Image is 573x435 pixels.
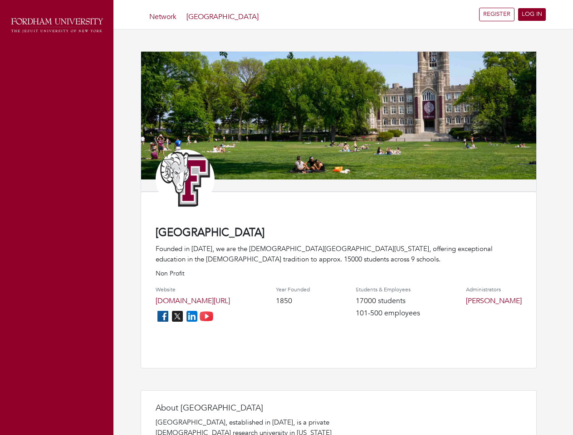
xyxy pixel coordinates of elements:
[199,309,214,324] img: youtube_icon-fc3c61c8c22f3cdcae68f2f17984f5f016928f0ca0694dd5da90beefb88aa45e.png
[466,286,522,293] h4: Administrators
[156,403,337,413] h4: About [GEOGRAPHIC_DATA]
[518,8,546,21] a: LOG IN
[9,16,104,35] img: fordham_logo.png
[141,52,536,179] img: 683a5b8e835635248a5481166db1a0f398a14ab9.jpg
[156,244,522,264] div: Founded in [DATE], we are the [DEMOGRAPHIC_DATA][GEOGRAPHIC_DATA][US_STATE], offering exceptional...
[156,150,215,208] img: Athletic_Logo_Primary_Letter_Mark_1.jpg
[466,296,522,306] a: [PERSON_NAME]
[156,286,230,293] h4: Website
[170,309,185,324] img: twitter_icon-7d0bafdc4ccc1285aa2013833b377ca91d92330db209b8298ca96278571368c9.png
[156,296,230,306] a: [DOMAIN_NAME][URL]
[479,8,514,21] a: REGISTER
[156,309,170,324] img: facebook_icon-256f8dfc8812ddc1b8eade64b8eafd8a868ed32f90a8d2bb44f507e1979dbc24.png
[356,309,420,318] h4: 101-500 employees
[156,227,522,240] h4: [GEOGRAPHIC_DATA]
[149,13,259,21] h5: [GEOGRAPHIC_DATA]
[149,12,176,22] a: Network
[356,297,420,305] h4: 17000 students
[276,286,310,293] h4: Year Founded
[276,297,310,305] h4: 1850
[185,309,199,324] img: linkedin_icon-84db3ca265f4ac0988026744a78baded5d6ee8239146f80404fb69c9eee6e8e7.png
[356,286,420,293] h4: Students & Employees
[156,269,522,278] p: Non Profit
